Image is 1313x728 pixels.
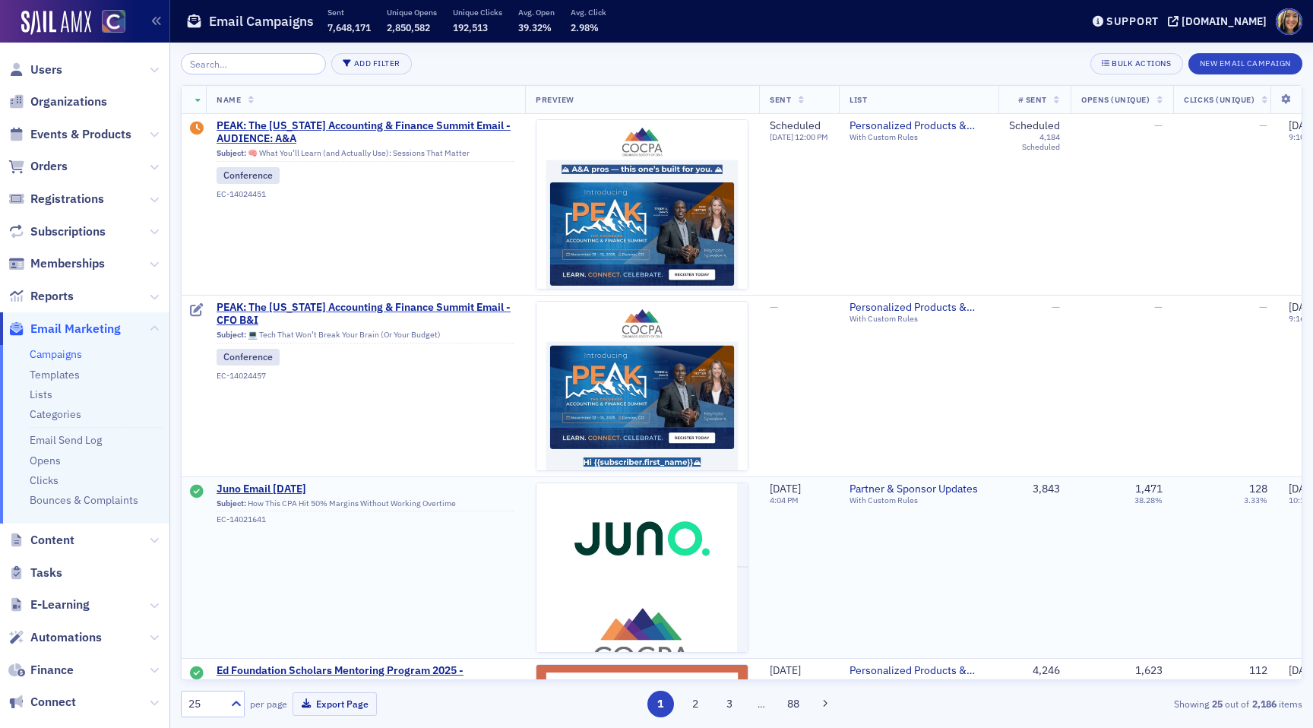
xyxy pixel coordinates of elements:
span: # Sent [1018,94,1047,105]
span: Tasks [30,565,62,581]
span: Orders [30,158,68,175]
p: Avg. Click [571,7,606,17]
span: [DATE] [770,663,801,677]
button: 2 [682,691,708,717]
div: Scheduled [770,119,828,133]
div: 3,843 [1009,483,1060,496]
div: [DOMAIN_NAME] [1182,14,1267,28]
span: — [1154,119,1163,132]
a: Juno Email [DATE] [217,483,514,496]
span: Personalized Products & Events [849,301,988,315]
span: Email Marketing [30,321,121,337]
span: Preview [536,94,574,105]
div: 112 [1249,664,1267,678]
span: 192,513 [453,21,488,33]
a: Categories [30,407,81,421]
span: Registrations [30,191,104,207]
div: EC-14024457 [217,371,514,381]
label: per page [250,697,287,711]
div: 128 [1249,483,1267,496]
time: 4:04 PM [770,495,799,505]
div: 4,246 [1009,664,1060,678]
span: Reports [30,288,74,305]
div: 4,184 Scheduled [1009,132,1060,152]
span: 2.98% [571,21,599,33]
a: Tasks [8,565,62,581]
span: 2,850,582 [387,21,430,33]
div: 38.28% [1134,495,1163,505]
span: — [1259,119,1267,132]
div: 25 [188,696,222,712]
div: With Custom Rules [849,495,988,505]
a: Events & Products [8,126,131,143]
button: Bulk Actions [1090,53,1182,74]
div: 3.33% [1244,495,1267,505]
a: Automations [8,629,102,646]
div: Scheduled [1009,119,1060,133]
span: Clicks (Unique) [1184,94,1254,105]
span: Finance [30,662,74,679]
div: Bulk Actions [1112,59,1171,68]
span: E-Learning [30,597,90,613]
p: Unique Clicks [453,7,502,17]
strong: 2,186 [1249,697,1279,711]
a: Campaigns [30,347,82,361]
a: Connect [8,694,76,711]
strong: 25 [1209,697,1225,711]
span: Subject: [217,330,246,340]
div: Sent [190,485,204,500]
span: Opens (Unique) [1081,94,1150,105]
span: Automations [30,629,102,646]
div: EC-14021641 [217,514,514,524]
span: Subject: [217,499,246,508]
a: Ed Foundation Scholars Mentoring Program 2025 - PROFESSIONALS Email 1 [217,664,514,691]
a: Partner & Sponsor Updates [849,483,988,496]
a: Email Send Log [30,433,102,447]
span: Name [217,94,241,105]
a: E-Learning [8,597,90,613]
span: 7,648,171 [327,21,371,33]
div: 💻 Tech That Won’t Break Your Brain (Or Your Budget) [217,330,514,343]
span: — [1259,300,1267,314]
a: Memberships [8,255,105,272]
span: Memberships [30,255,105,272]
div: With Custom Rules [849,132,988,142]
a: Finance [8,662,74,679]
span: Users [30,62,62,78]
a: Reports [8,288,74,305]
a: Organizations [8,93,107,110]
p: Unique Opens [387,7,437,17]
a: Content [8,532,74,549]
a: Lists [30,388,52,401]
time: 12:54 PM [770,676,803,687]
img: SailAMX [21,11,91,35]
a: Personalized Products & Events [849,664,988,678]
div: How This CPA Hit 50% Margins Without Working Overtime [217,499,514,512]
a: Opens [30,454,61,467]
span: — [1154,300,1163,314]
span: Subject: [217,148,246,158]
div: 1,471 [1135,483,1163,496]
span: Sent [770,94,791,105]
button: Export Page [293,692,377,716]
span: Events & Products [30,126,131,143]
div: EC-14024451 [217,189,514,199]
span: — [1052,300,1060,314]
img: email-preview-2237.jpeg [536,120,748,622]
div: 🧠 What You’ll Learn (and Actually Use): Sessions That Matter [217,148,514,162]
span: [DATE] [770,482,801,495]
a: Clicks [30,473,59,487]
span: … [751,697,772,711]
a: Registrations [8,191,104,207]
a: Email Marketing [8,321,121,337]
span: Subscriptions [30,223,106,240]
span: PEAK: The [US_STATE] Accounting & Finance Summit Email - AUDIENCE: A&A [217,119,514,146]
a: PEAK: The [US_STATE] Accounting & Finance Summit Email - CFO B&I [217,301,514,328]
button: 88 [780,691,807,717]
div: With Custom Rules [849,677,988,687]
input: Search… [181,53,326,74]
